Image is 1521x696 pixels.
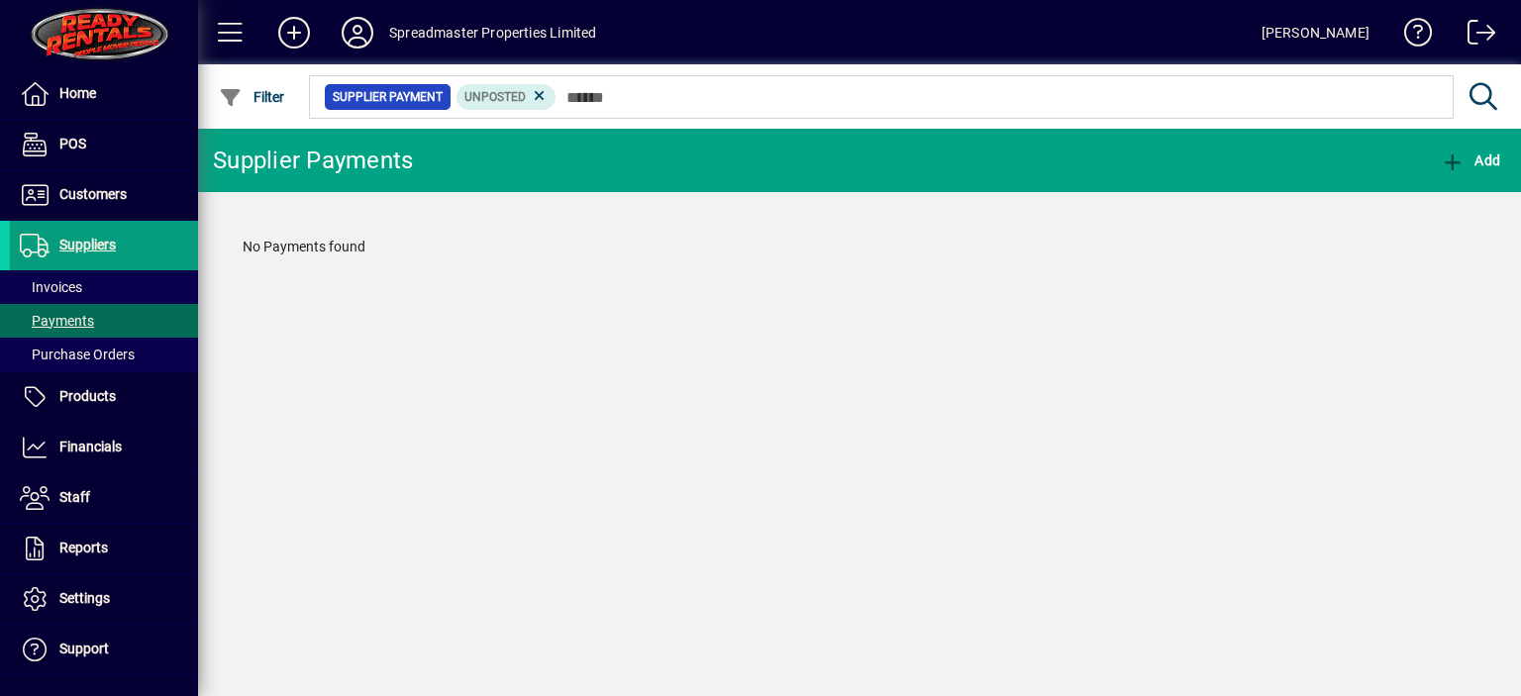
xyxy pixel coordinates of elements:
[10,338,198,371] a: Purchase Orders
[59,641,109,656] span: Support
[1436,143,1505,178] button: Add
[10,473,198,523] a: Staff
[20,347,135,362] span: Purchase Orders
[59,85,96,101] span: Home
[10,372,198,422] a: Products
[389,17,596,49] div: Spreadmaster Properties Limited
[464,90,526,104] span: Unposted
[1262,17,1369,49] div: [PERSON_NAME]
[59,439,122,454] span: Financials
[10,524,198,573] a: Reports
[10,304,198,338] a: Payments
[59,186,127,202] span: Customers
[10,574,198,624] a: Settings
[262,15,326,50] button: Add
[10,170,198,220] a: Customers
[214,79,290,115] button: Filter
[59,489,90,505] span: Staff
[59,388,116,404] span: Products
[20,279,82,295] span: Invoices
[333,87,443,107] span: Supplier Payment
[59,237,116,252] span: Suppliers
[1441,152,1500,168] span: Add
[326,15,389,50] button: Profile
[1389,4,1433,68] a: Knowledge Base
[20,313,94,329] span: Payments
[10,423,198,472] a: Financials
[223,217,1496,277] div: No Payments found
[219,89,285,105] span: Filter
[1453,4,1496,68] a: Logout
[10,69,198,119] a: Home
[59,590,110,606] span: Settings
[59,136,86,151] span: POS
[10,120,198,169] a: POS
[10,270,198,304] a: Invoices
[456,84,557,110] mat-chip: Supplier Payment Status: Unposted
[59,540,108,555] span: Reports
[10,625,198,674] a: Support
[213,145,413,176] div: Supplier Payments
